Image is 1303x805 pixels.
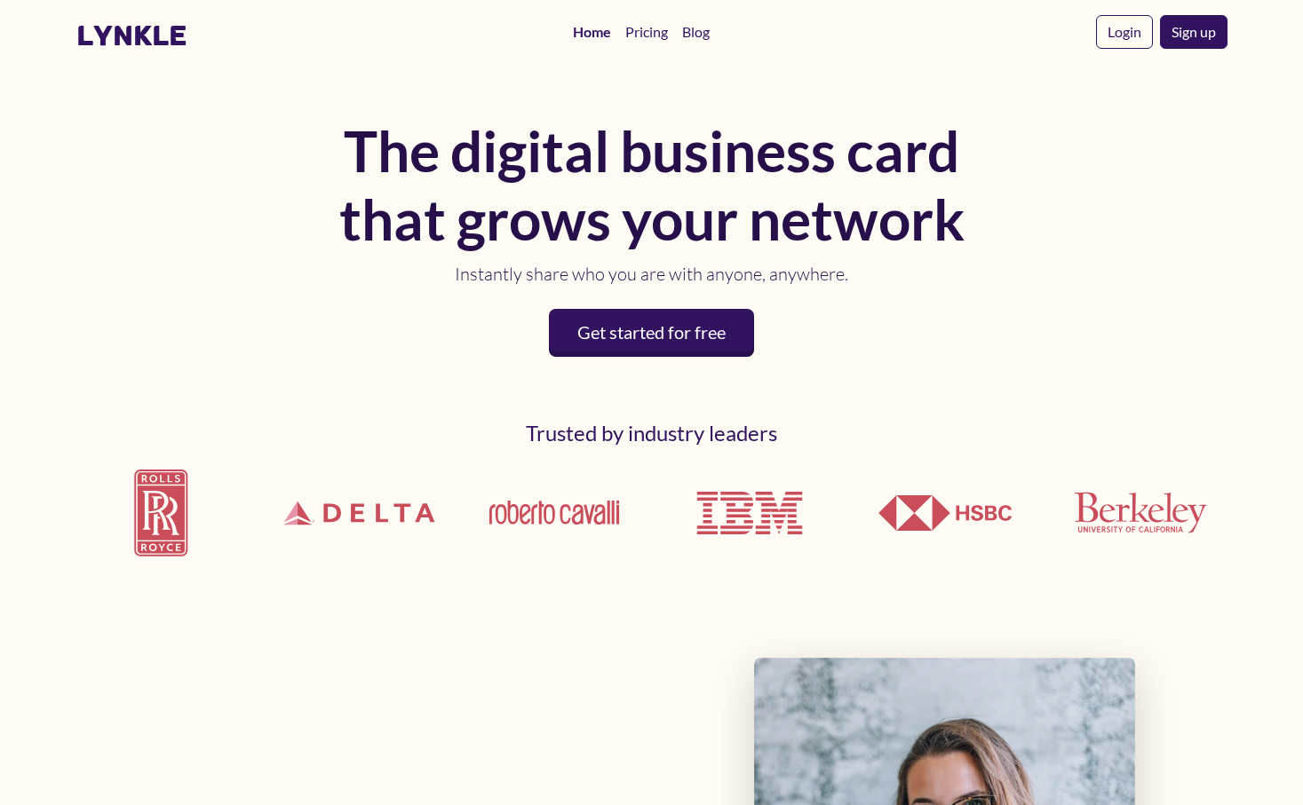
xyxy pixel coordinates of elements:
img: IBM [683,446,816,580]
a: Login [1096,15,1153,49]
h1: The digital business card that grows your network [332,117,972,254]
img: HSBC [878,495,1012,531]
a: Pricing [618,14,675,50]
p: Instantly share who you are with anyone, anywhere. [332,261,972,288]
img: UCLA Berkeley [1074,492,1207,533]
h2: Trusted by industry leaders [76,421,1228,446]
a: Sign up [1160,15,1228,49]
img: Roberto Cavalli [488,499,621,526]
a: Home [566,14,618,50]
img: Rolls Royce [76,454,250,571]
a: Get started for free [549,309,754,357]
a: Blog [675,14,717,50]
img: Delta Airlines [272,451,446,575]
a: lynkle [76,19,187,52]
